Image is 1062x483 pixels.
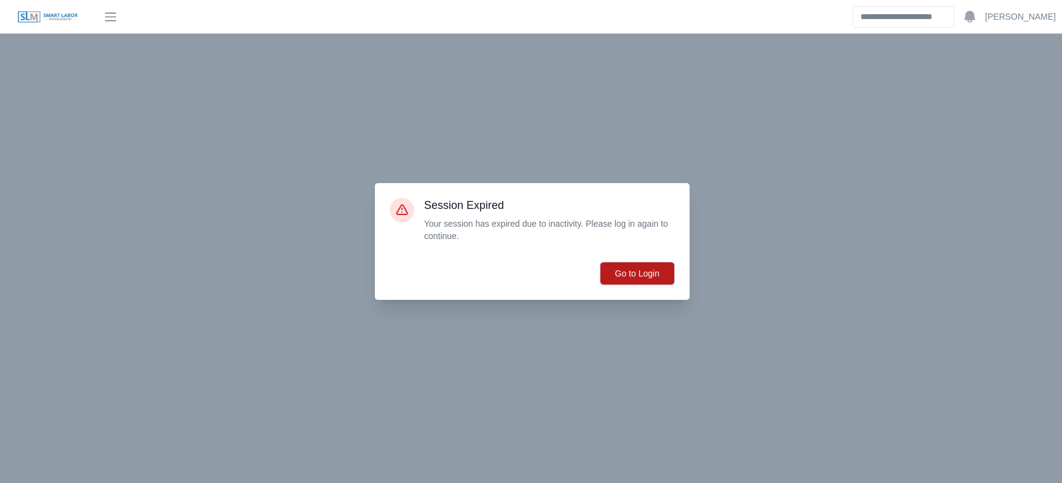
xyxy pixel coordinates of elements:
img: SLM Logo [17,10,79,24]
button: Go to Login [600,262,675,285]
h3: Session Expired [424,198,675,213]
a: [PERSON_NAME] [985,10,1056,23]
input: Search [852,6,954,28]
p: Your session has expired due to inactivity. Please log in again to continue. [424,218,675,242]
